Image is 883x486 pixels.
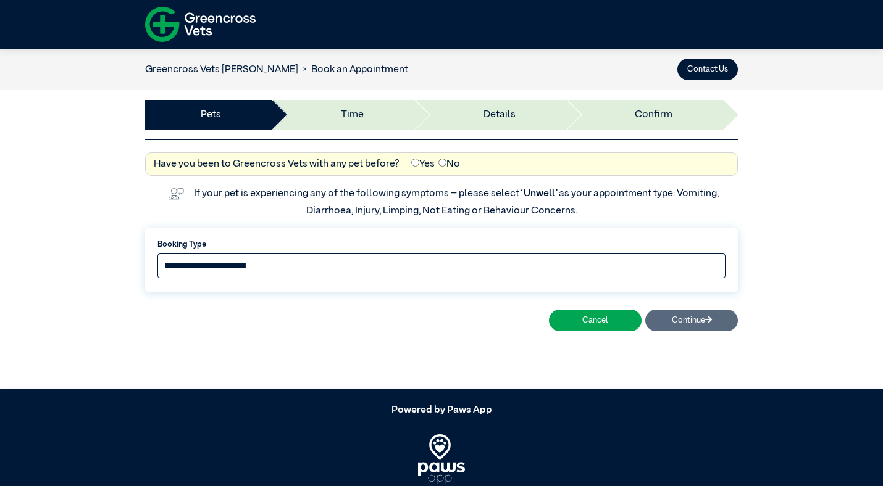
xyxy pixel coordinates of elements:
[145,62,408,77] nav: breadcrumb
[438,157,460,171] label: No
[298,62,408,77] li: Book an Appointment
[411,159,419,167] input: Yes
[201,107,221,122] a: Pets
[519,189,559,199] span: “Unwell”
[411,157,435,171] label: Yes
[145,405,738,416] h5: Powered by Paws App
[145,65,298,75] a: Greencross Vets [PERSON_NAME]
[145,3,256,46] img: f-logo
[549,310,642,331] button: Cancel
[418,434,466,484] img: PawsApp
[194,189,721,216] label: If your pet is experiencing any of the following symptoms – please select as your appointment typ...
[677,59,738,80] button: Contact Us
[157,239,726,250] label: Booking Type
[154,157,400,171] label: Have you been to Greencross Vets with any pet before?
[164,184,188,204] img: vet
[438,159,446,167] input: No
